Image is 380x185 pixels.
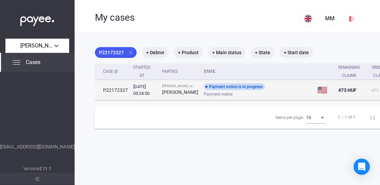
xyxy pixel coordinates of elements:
[103,67,118,76] div: Case ID
[174,47,203,58] mat-chip: + Product
[343,11,360,27] button: logout-red
[251,47,274,58] mat-chip: + State
[354,159,370,175] div: Open Intercom Messenger
[142,47,168,58] mat-chip: + Debtor
[103,67,128,76] div: Case ID
[338,63,366,80] div: Remaining Claims
[20,13,54,26] img: white-payee-white-dot.svg
[128,49,134,56] mat-icon: close
[324,15,336,23] div: MM
[304,15,312,23] img: EN
[315,80,330,100] td: 🇺🇸
[338,63,360,80] div: Remaining Claims
[95,80,131,100] td: P22172327
[201,63,315,80] th: State
[280,47,313,58] mat-chip: + Start date
[204,83,265,90] div: Payment notice is in progress
[306,113,325,121] mat-select: Items per page:
[133,83,157,97] div: [DATE] 03:24:50
[306,115,311,120] span: 10
[5,39,69,53] button: [PERSON_NAME]
[162,67,178,76] div: Parties
[204,90,233,98] span: Payment notice
[35,177,39,181] img: arrow-double-left-grey.svg
[162,84,198,88] div: [PERSON_NAME] vs
[20,42,54,50] span: [PERSON_NAME]
[338,87,357,93] span: 473 HUF
[95,47,137,58] mat-chip: P22172327
[133,63,151,80] div: Started at
[12,58,20,66] img: list.svg
[133,63,157,80] div: Started at
[338,113,355,121] div: 1 – 1 of 1
[26,58,40,66] span: Cases
[37,166,51,171] strong: v2.11.1
[276,114,304,122] div: Items per page:
[162,89,198,95] strong: [PERSON_NAME]
[300,11,316,27] button: EN
[348,15,355,22] img: logout-red
[366,110,380,124] button: First page
[162,67,198,76] div: Parties
[95,12,300,23] div: My cases
[322,11,338,27] button: MM
[208,47,245,58] mat-chip: + Main status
